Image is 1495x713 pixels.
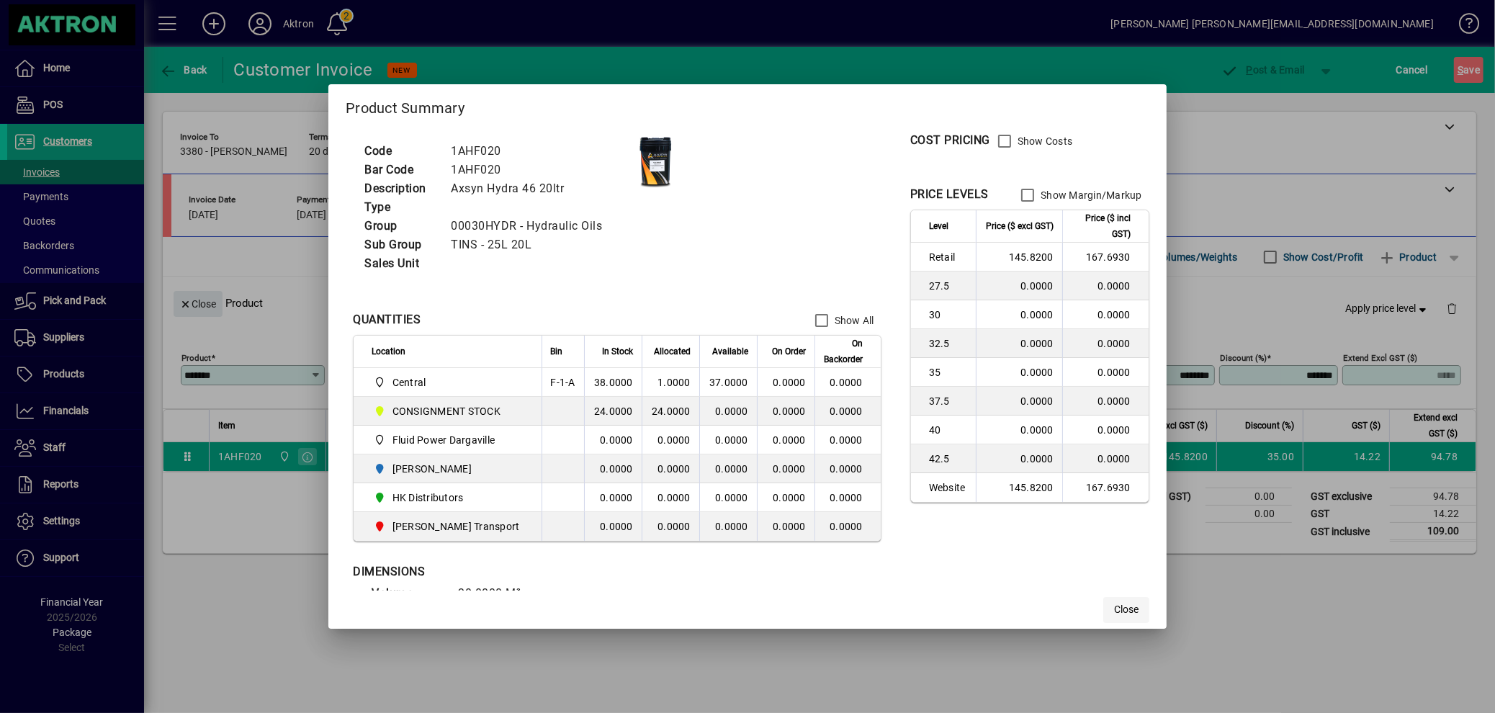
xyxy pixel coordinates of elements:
[392,404,500,418] span: CONSIGNMENT STOCK
[392,462,472,476] span: [PERSON_NAME]
[392,433,495,447] span: Fluid Power Dargaville
[551,344,563,359] span: Bin
[699,368,757,397] td: 37.0000
[773,434,806,446] span: 0.0000
[1015,134,1073,148] label: Show Costs
[444,142,619,161] td: 1AHF020
[584,426,642,454] td: 0.0000
[357,161,444,179] td: Bar Code
[929,250,967,264] span: Retail
[814,483,881,512] td: 0.0000
[584,397,642,426] td: 24.0000
[642,426,699,454] td: 0.0000
[929,308,967,322] span: 30
[699,454,757,483] td: 0.0000
[976,272,1062,300] td: 0.0000
[642,454,699,483] td: 0.0000
[699,397,757,426] td: 0.0000
[1114,602,1139,617] span: Close
[986,218,1054,234] span: Price ($ excl GST)
[357,254,444,273] td: Sales Unit
[814,397,881,426] td: 0.0000
[929,218,948,234] span: Level
[976,329,1062,358] td: 0.0000
[773,463,806,475] span: 0.0000
[1103,597,1149,623] button: Close
[1062,243,1149,272] td: 167.6930
[357,217,444,236] td: Group
[1062,416,1149,444] td: 0.0000
[357,142,444,161] td: Code
[392,519,520,534] span: [PERSON_NAME] Transport
[642,397,699,426] td: 24.0000
[372,518,525,535] span: T. Croft Transport
[929,423,967,437] span: 40
[699,512,757,541] td: 0.0000
[1062,329,1149,358] td: 0.0000
[1062,387,1149,416] td: 0.0000
[814,426,881,454] td: 0.0000
[372,431,525,449] span: Fluid Power Dargaville
[372,403,525,420] span: CONSIGNMENT STOCK
[353,311,421,328] div: QUANTITIES
[372,344,405,359] span: Location
[602,344,633,359] span: In Stock
[584,512,642,541] td: 0.0000
[1038,188,1142,202] label: Show Margin/Markup
[772,344,806,359] span: On Order
[357,179,444,198] td: Description
[619,127,691,199] img: contain
[364,584,451,603] td: Volume
[712,344,748,359] span: Available
[328,84,1167,126] h2: Product Summary
[773,377,806,388] span: 0.0000
[353,563,713,580] div: DIMENSIONS
[929,279,967,293] span: 27.5
[976,387,1062,416] td: 0.0000
[929,480,967,495] span: Website
[372,489,525,506] span: HK Distributors
[542,368,584,397] td: F-1-A
[392,375,426,390] span: Central
[976,358,1062,387] td: 0.0000
[976,473,1062,502] td: 145.8200
[357,236,444,254] td: Sub Group
[824,336,863,367] span: On Backorder
[929,336,967,351] span: 32.5
[444,161,619,179] td: 1AHF020
[910,186,989,203] div: PRICE LEVELS
[1062,358,1149,387] td: 0.0000
[642,512,699,541] td: 0.0000
[929,365,967,380] span: 35
[814,454,881,483] td: 0.0000
[1062,444,1149,473] td: 0.0000
[976,243,1062,272] td: 145.8200
[372,460,525,477] span: HAMILTON
[584,368,642,397] td: 38.0000
[814,512,881,541] td: 0.0000
[929,452,967,466] span: 42.5
[1062,473,1149,502] td: 167.6930
[976,300,1062,329] td: 0.0000
[357,198,444,217] td: Type
[584,454,642,483] td: 0.0000
[773,492,806,503] span: 0.0000
[584,483,642,512] td: 0.0000
[773,521,806,532] span: 0.0000
[642,483,699,512] td: 0.0000
[444,179,619,198] td: Axsyn Hydra 46 20ltr
[642,368,699,397] td: 1.0000
[1062,272,1149,300] td: 0.0000
[1062,300,1149,329] td: 0.0000
[392,490,464,505] span: HK Distributors
[832,313,874,328] label: Show All
[654,344,691,359] span: Allocated
[699,426,757,454] td: 0.0000
[976,444,1062,473] td: 0.0000
[773,405,806,417] span: 0.0000
[444,217,619,236] td: 00030HYDR - Hydraulic Oils
[814,368,881,397] td: 0.0000
[699,483,757,512] td: 0.0000
[372,374,525,391] span: Central
[1072,210,1131,242] span: Price ($ incl GST)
